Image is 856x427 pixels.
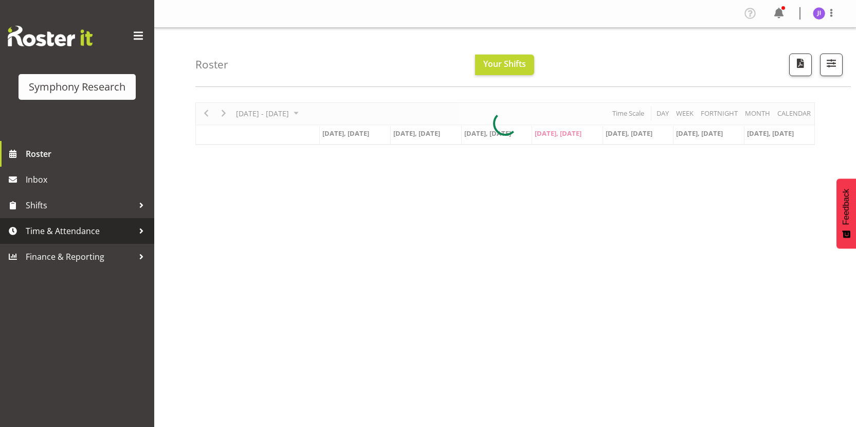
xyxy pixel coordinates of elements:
[483,58,526,69] span: Your Shifts
[842,189,851,225] span: Feedback
[26,172,149,187] span: Inbox
[29,79,125,95] div: Symphony Research
[26,223,134,239] span: Time & Attendance
[26,249,134,264] span: Finance & Reporting
[789,54,812,76] button: Download a PDF of the roster according to the set date range.
[195,59,228,70] h4: Roster
[26,198,134,213] span: Shifts
[26,146,149,162] span: Roster
[475,55,534,75] button: Your Shifts
[820,54,843,76] button: Filter Shifts
[8,26,93,46] img: Rosterit website logo
[836,179,856,248] button: Feedback - Show survey
[813,7,825,20] img: jonathan-isidoro5583.jpg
